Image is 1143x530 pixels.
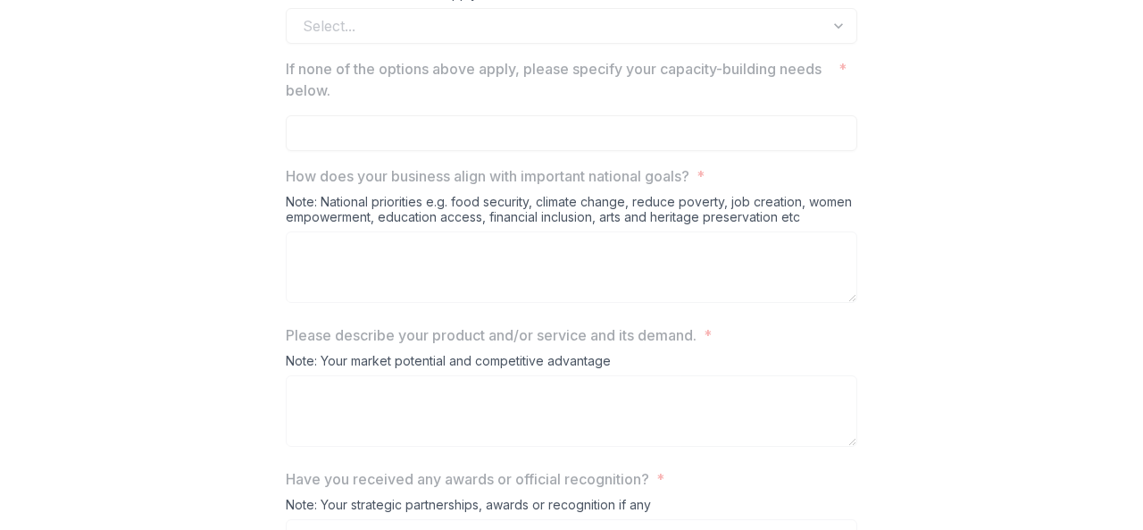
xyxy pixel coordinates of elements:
[286,165,689,187] p: How does your business align with important national goals?
[286,468,649,490] p: Have you received any awards or official recognition?
[286,324,697,346] p: Please describe your product and/or service and its demand.
[286,497,857,519] div: Note: Your strategic partnerships, awards or recognition if any
[286,353,857,375] div: Note: Your market potential and competitive advantage
[286,58,831,101] p: If none of the options above apply, please specify your capacity-building needs below.
[286,194,857,231] div: Note: National priorities e.g. food security, climate change, reduce poverty, job creation, women...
